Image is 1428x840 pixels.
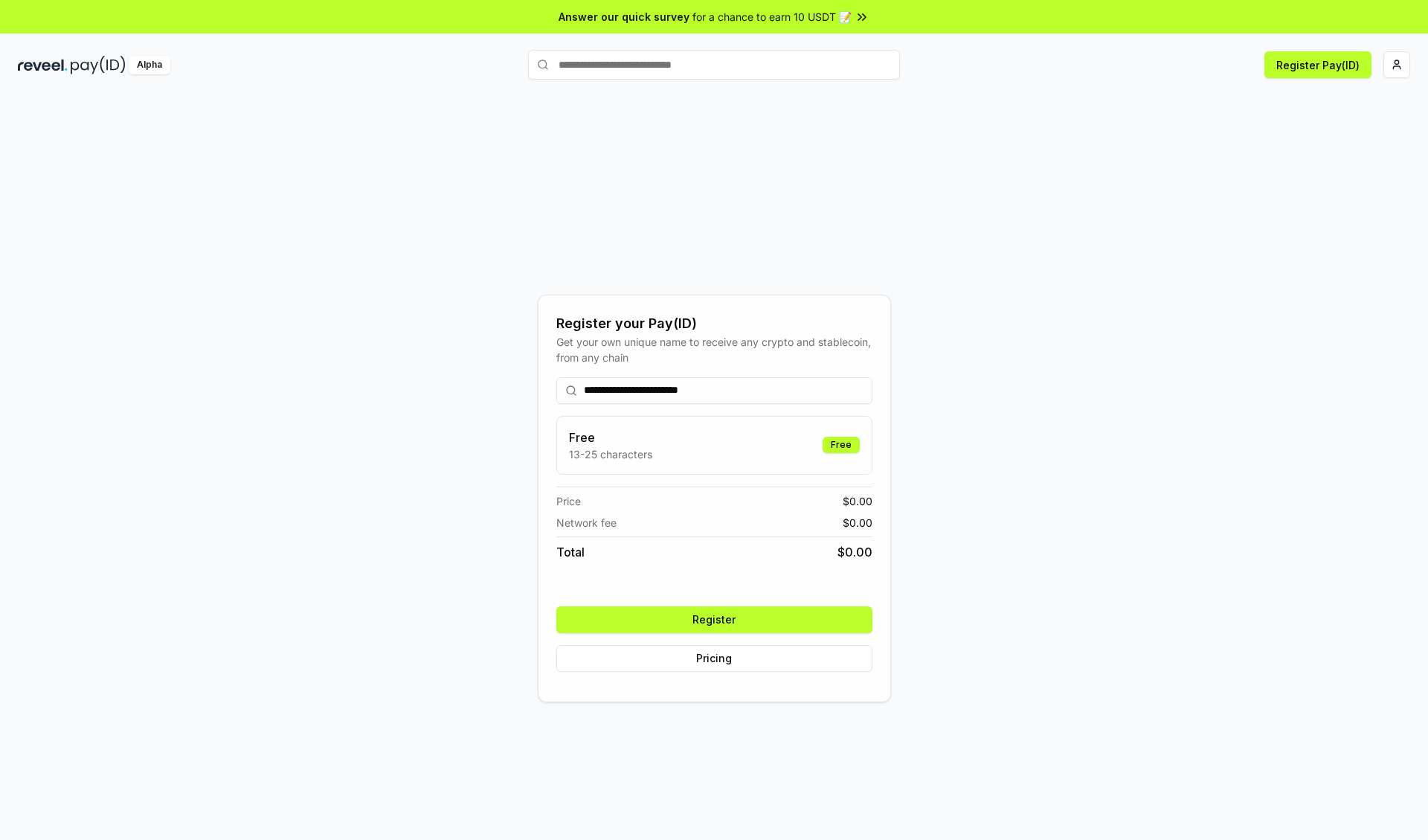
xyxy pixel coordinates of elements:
[556,313,872,334] div: Register your Pay(ID)
[556,334,872,365] div: Get your own unique name to receive any crypto and stablecoin, from any chain
[556,543,585,561] span: Total
[843,515,872,530] span: $ 0.00
[837,543,872,561] span: $ 0.00
[556,493,581,509] span: Price
[556,645,872,672] button: Pricing
[569,446,652,462] p: 13-25 characters
[1264,51,1371,78] button: Register Pay(ID)
[71,56,126,74] img: pay_id
[823,437,860,453] div: Free
[569,429,652,446] h3: Free
[692,9,852,25] span: for a chance to earn 10 USDT 📝
[556,606,872,633] button: Register
[129,56,170,74] div: Alpha
[843,493,872,509] span: $ 0.00
[556,515,617,530] span: Network fee
[559,9,689,25] span: Answer our quick survey
[18,56,68,74] img: reveel_dark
